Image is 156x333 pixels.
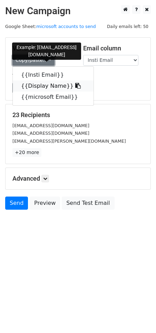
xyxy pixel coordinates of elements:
[12,131,89,136] small: [EMAIL_ADDRESS][DOMAIN_NAME]
[121,300,156,333] iframe: Chat Widget
[13,92,94,103] a: {{microsoft Email}}
[62,197,114,210] a: Send Test Email
[13,69,94,80] a: {{Insti Email}}
[30,197,60,210] a: Preview
[105,24,151,29] a: Daily emails left: 50
[5,5,151,17] h2: New Campaign
[5,24,96,29] small: Google Sheet:
[12,111,144,119] h5: 23 Recipients
[12,42,81,60] div: Example: [EMAIL_ADDRESS][DOMAIN_NAME]
[13,80,94,92] a: {{Display Name}}
[5,197,28,210] a: Send
[36,24,96,29] a: microsoft accounts to send
[105,23,151,30] span: Daily emails left: 50
[83,45,144,52] h5: Email column
[12,175,144,182] h5: Advanced
[12,148,41,157] a: +20 more
[12,139,126,144] small: [EMAIL_ADDRESS][PERSON_NAME][DOMAIN_NAME]
[12,123,89,128] small: [EMAIL_ADDRESS][DOMAIN_NAME]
